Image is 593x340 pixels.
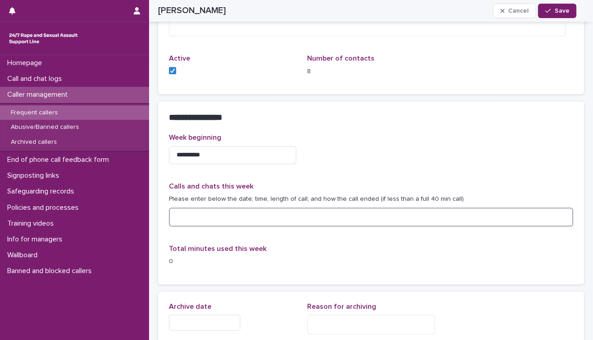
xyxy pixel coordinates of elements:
[7,29,79,47] img: rhQMoQhaT3yELyF149Cw
[169,134,221,141] span: Week beginning
[169,183,253,190] span: Calls and chats this week
[4,156,116,164] p: End of phone call feedback form
[4,203,86,212] p: Policies and processes
[169,55,190,62] span: Active
[493,4,536,18] button: Cancel
[554,8,569,14] span: Save
[169,257,296,266] p: 0
[158,5,226,16] h2: [PERSON_NAME]
[4,267,99,275] p: Banned and blocked callers
[4,251,45,260] p: Wallboard
[307,55,374,62] span: Number of contacts
[4,59,49,67] p: Homepage
[538,4,576,18] button: Save
[169,194,573,204] p: Please enter below the date; time; length of call; and how the call ended (if less than a full 40...
[169,245,266,252] span: Total minutes used this week
[4,138,64,146] p: Archived callers
[4,109,65,117] p: Frequent callers
[169,303,211,310] span: Archive date
[4,235,70,244] p: Info for managers
[4,171,66,180] p: Signposting links
[4,219,61,228] p: Training videos
[4,75,69,83] p: Call and chat logs
[307,67,434,76] p: 8
[307,303,376,310] span: Reason for archiving
[508,8,528,14] span: Cancel
[4,123,86,131] p: Abusive/Banned callers
[4,187,81,196] p: Safeguarding records
[4,90,75,99] p: Caller management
